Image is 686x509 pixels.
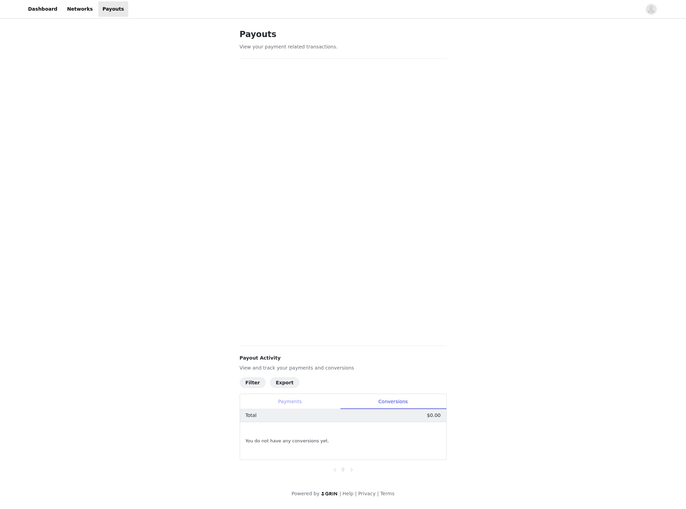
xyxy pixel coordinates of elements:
[333,468,337,472] i: icon: left
[321,491,338,496] img: logo
[648,4,654,15] div: avatar
[63,1,97,17] a: Networks
[349,468,353,472] i: icon: right
[240,377,266,388] button: Filter
[246,438,329,444] span: You do not have any conversions yet.
[246,412,257,419] p: Total
[24,1,62,17] a: Dashboard
[240,364,447,372] p: View and track your payments and conversions
[240,28,447,41] h1: Payouts
[347,465,356,474] li: Next Page
[339,466,347,473] a: 0
[340,394,446,409] div: Conversions
[339,491,341,496] span: |
[292,491,319,496] span: Powered by
[377,491,379,496] span: |
[98,1,128,17] a: Payouts
[358,491,376,496] a: Privacy
[342,491,353,496] a: Help
[270,377,300,388] button: Export
[427,412,440,419] p: $0.00
[380,491,394,496] a: Terms
[240,43,447,50] p: View your payment related transactions.
[240,354,447,362] h4: Payout Activity
[355,491,357,496] span: |
[331,465,339,474] li: Previous Page
[240,394,340,409] div: Payments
